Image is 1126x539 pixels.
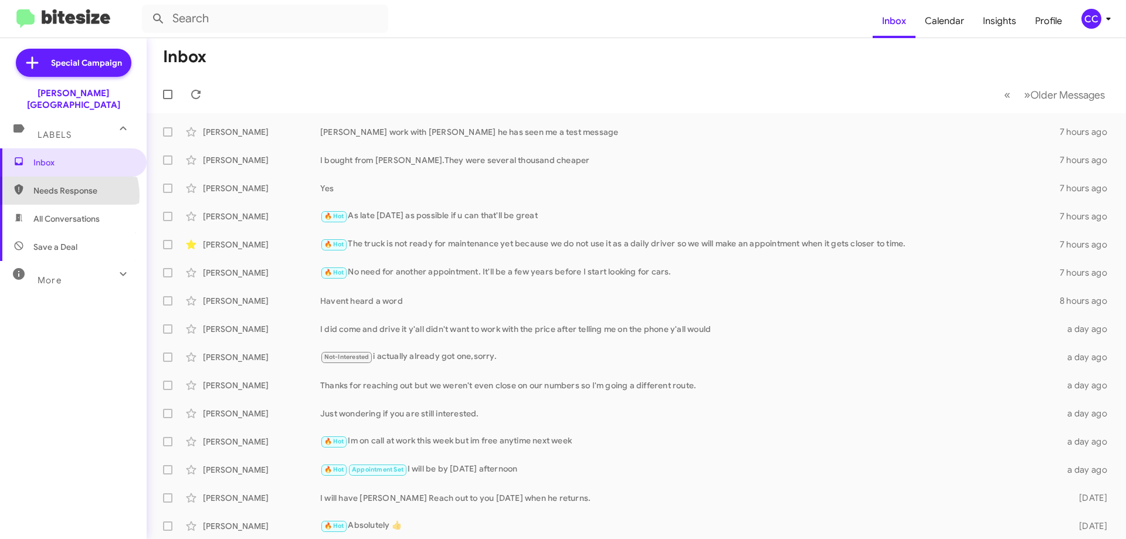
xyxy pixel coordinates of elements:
div: I did come and drive it y'all didn't want to work with the price after telling me on the phone y'... [320,323,1060,335]
div: [PERSON_NAME] [203,408,320,419]
div: [PERSON_NAME] [203,436,320,448]
div: 7 hours ago [1060,182,1117,194]
div: Havent heard a word [320,295,1060,307]
span: 🔥 Hot [324,522,344,530]
div: Just wondering if you are still interested. [320,408,1060,419]
div: Im on call at work this week but im free anytime next week [320,435,1060,448]
div: [PERSON_NAME] [203,323,320,335]
span: Special Campaign [51,57,122,69]
span: Inbox [33,157,133,168]
span: Labels [38,130,72,140]
div: a day ago [1060,464,1117,476]
span: » [1024,87,1030,102]
div: [PERSON_NAME] [203,464,320,476]
a: Inbox [873,4,915,38]
span: Appointment Set [352,466,403,473]
div: a day ago [1060,436,1117,448]
span: Older Messages [1030,89,1105,101]
div: [PERSON_NAME] [203,267,320,279]
div: The truck is not ready for maintenance yet because we do not use it as a daily driver so we will ... [320,238,1060,251]
div: 7 hours ago [1060,126,1117,138]
div: [DATE] [1060,520,1117,532]
h1: Inbox [163,48,206,66]
a: Special Campaign [16,49,131,77]
div: [PERSON_NAME] [203,520,320,532]
div: a day ago [1060,379,1117,391]
span: More [38,275,62,286]
nav: Page navigation example [998,83,1112,107]
button: CC [1071,9,1113,29]
span: 🔥 Hot [324,240,344,248]
a: Profile [1026,4,1071,38]
div: [PERSON_NAME] [203,379,320,391]
div: Absolutely 👍 [320,519,1060,533]
a: Calendar [915,4,974,38]
button: Next [1017,83,1112,107]
div: a day ago [1060,323,1117,335]
span: 🔥 Hot [324,466,344,473]
span: Not-Interested [324,353,369,361]
div: I will have [PERSON_NAME] Reach out to you [DATE] when he returns. [320,492,1060,504]
div: No need for another appointment. It'll be a few years before I start looking for cars. [320,266,1060,279]
span: Save a Deal [33,241,77,253]
div: 8 hours ago [1060,295,1117,307]
div: a day ago [1060,408,1117,419]
div: [PERSON_NAME] [203,211,320,222]
div: [PERSON_NAME] [203,126,320,138]
div: 7 hours ago [1060,267,1117,279]
div: [PERSON_NAME] [203,154,320,166]
span: Needs Response [33,185,133,196]
div: As late [DATE] as possible if u can that'll be great [320,209,1060,223]
span: 🔥 Hot [324,438,344,445]
div: 7 hours ago [1060,211,1117,222]
div: i actually already got one,sorry. [320,350,1060,364]
div: [PERSON_NAME] [203,351,320,363]
span: All Conversations [33,213,100,225]
div: [PERSON_NAME] work with [PERSON_NAME] he has seen me a test message [320,126,1060,138]
a: Insights [974,4,1026,38]
div: [PERSON_NAME] [203,182,320,194]
div: Thanks for reaching out but we weren't even close on our numbers so I'm going a different route. [320,379,1060,391]
span: 🔥 Hot [324,212,344,220]
span: 🔥 Hot [324,269,344,276]
div: [PERSON_NAME] [203,492,320,504]
div: I bought from [PERSON_NAME].They were several thousand cheaper [320,154,1060,166]
div: Yes [320,182,1060,194]
div: [PERSON_NAME] [203,295,320,307]
input: Search [142,5,388,33]
div: [PERSON_NAME] [203,239,320,250]
div: [DATE] [1060,492,1117,504]
span: « [1004,87,1010,102]
div: I will be by [DATE] afternoon [320,463,1060,476]
button: Previous [997,83,1018,107]
div: CC [1081,9,1101,29]
div: 7 hours ago [1060,154,1117,166]
div: a day ago [1060,351,1117,363]
div: 7 hours ago [1060,239,1117,250]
